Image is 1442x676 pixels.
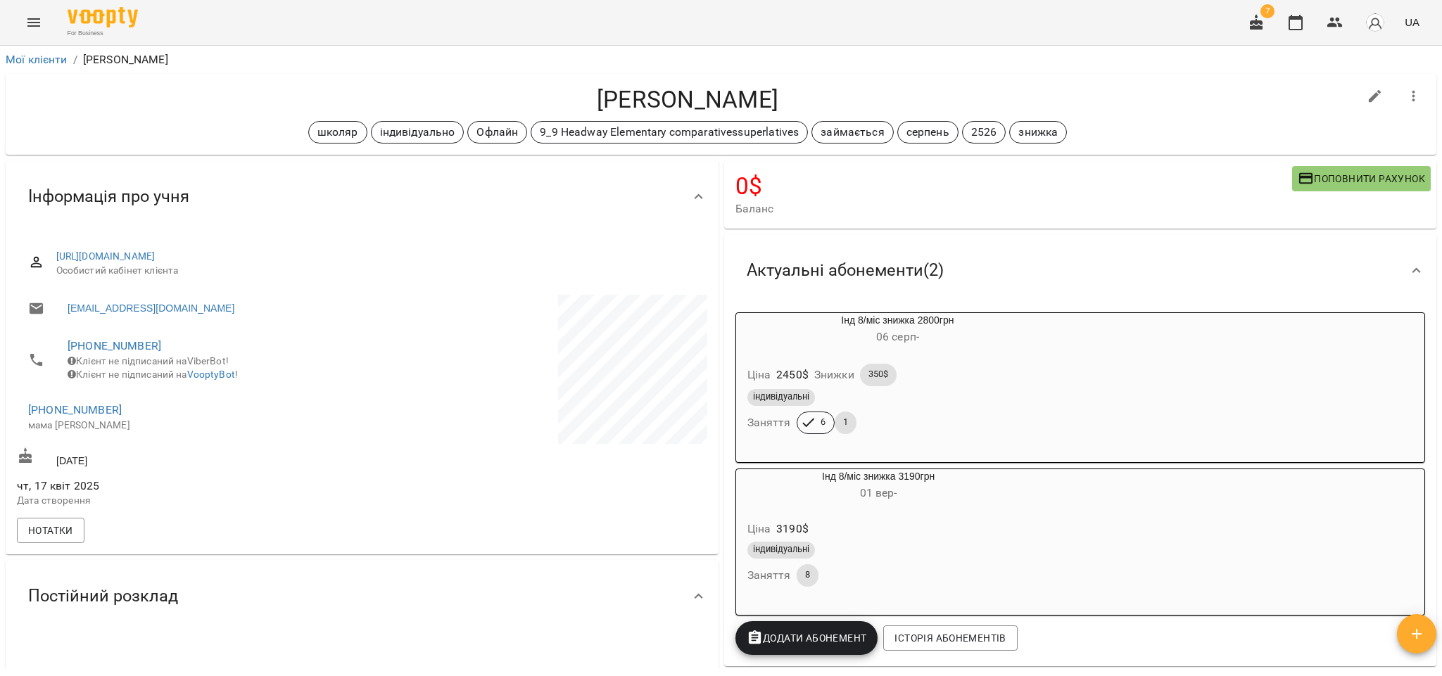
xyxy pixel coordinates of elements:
[860,368,897,381] span: 350$
[68,7,138,27] img: Voopty Logo
[735,621,878,655] button: Додати Абонемент
[68,355,229,366] span: Клієнт не підписаний на ViberBot!
[812,416,834,428] span: 6
[1260,4,1275,18] span: 7
[747,413,791,433] h6: Заняття
[1009,121,1067,144] div: знижка
[28,419,348,433] p: мама [PERSON_NAME]
[1298,170,1425,187] span: Поповнити рахунок
[736,469,1021,503] div: Інд 8/міс знижка 3190грн
[317,124,358,141] p: школяр
[1365,13,1385,32] img: avatar_s.png
[747,630,867,646] span: Додати Абонемент
[476,124,518,141] p: Офлайн
[736,313,1060,347] div: Інд 8/міс знижка 2800грн
[971,124,997,141] p: 2526
[380,124,455,141] p: індивідуально
[28,186,189,208] span: Інформація про учня
[68,29,138,38] span: For Business
[187,369,235,380] a: VooptyBot
[747,519,771,539] h6: Ціна
[897,121,959,144] div: серпень
[747,390,815,403] span: індивідуальні
[1399,9,1425,35] button: UA
[73,51,77,68] li: /
[860,486,897,499] span: 01 вер -
[776,521,809,537] p: 3190 $
[735,172,1292,200] h4: 0 $
[56,264,696,278] span: Особистий кабінет клієнта
[68,339,161,352] a: [PHONE_NUMBER]
[894,630,1006,646] span: Історія абонементів
[797,568,818,581] span: 8
[747,566,791,585] h6: Заняття
[17,6,51,39] button: Menu
[17,478,359,495] span: чт, 17 квіт 2025
[14,445,362,471] div: [DATE]
[736,313,1060,451] button: Інд 8/міс знижка 2800грн06 серп- Ціна2450$Знижки350$індивідуальніЗаняття61
[814,365,854,385] h6: Знижки
[811,121,893,144] div: займається
[724,234,1437,307] div: Актуальні абонементи(2)
[1292,166,1431,191] button: Поповнити рахунок
[736,469,1021,604] button: Інд 8/міс знижка 3190грн01 вер- Ціна3190$індивідуальніЗаняття8
[835,416,856,428] span: 1
[747,543,815,556] span: індивідуальні
[28,585,178,607] span: Постійний розклад
[1018,124,1058,141] p: знижка
[68,369,238,380] span: Клієнт не підписаний на !
[467,121,527,144] div: Офлайн
[308,121,367,144] div: школяр
[68,301,234,315] a: [EMAIL_ADDRESS][DOMAIN_NAME]
[883,625,1017,651] button: Історія абонементів
[6,560,719,632] div: Постійний розклад
[540,124,799,141] p: 9_9 Headway Elementary comparativessuperlatives
[6,53,68,66] a: Мої клієнти
[28,522,73,539] span: Нотатки
[6,160,719,233] div: Інформація про учня
[17,518,84,543] button: Нотатки
[28,403,122,416] a: [PHONE_NUMBER]
[1405,15,1419,30] span: UA
[821,124,884,141] p: займається
[906,124,949,141] p: серпень
[17,494,359,508] p: Дата створення
[531,121,808,144] div: 9_9 Headway Elementary comparativessuperlatives
[371,121,464,144] div: індивідуально
[776,366,809,383] p: 2450 $
[876,330,919,343] span: 06 серп -
[735,200,1292,217] span: Баланс
[962,121,1006,144] div: 2526
[6,51,1436,68] nav: breadcrumb
[747,365,771,385] h6: Ціна
[17,85,1358,114] h4: [PERSON_NAME]
[83,51,168,68] p: [PERSON_NAME]
[747,260,944,281] span: Актуальні абонементи ( 2 )
[56,250,156,262] a: [URL][DOMAIN_NAME]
